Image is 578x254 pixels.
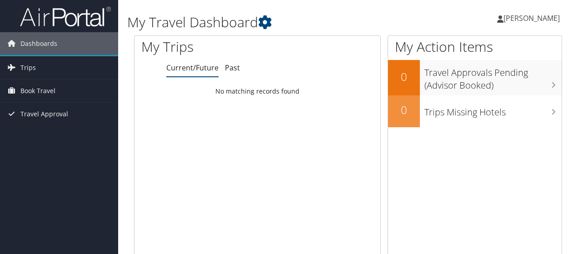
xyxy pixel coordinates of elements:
[20,103,68,125] span: Travel Approval
[127,13,422,32] h1: My Travel Dashboard
[424,101,562,119] h3: Trips Missing Hotels
[20,6,111,27] img: airportal-logo.png
[20,80,55,102] span: Book Travel
[388,37,562,56] h1: My Action Items
[388,69,420,85] h2: 0
[135,83,380,100] td: No matching records found
[503,13,560,23] span: [PERSON_NAME]
[497,5,569,32] a: [PERSON_NAME]
[166,63,219,73] a: Current/Future
[225,63,240,73] a: Past
[141,37,271,56] h1: My Trips
[388,95,562,127] a: 0Trips Missing Hotels
[424,62,562,92] h3: Travel Approvals Pending (Advisor Booked)
[20,32,57,55] span: Dashboards
[388,60,562,95] a: 0Travel Approvals Pending (Advisor Booked)
[20,56,36,79] span: Trips
[388,102,420,118] h2: 0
